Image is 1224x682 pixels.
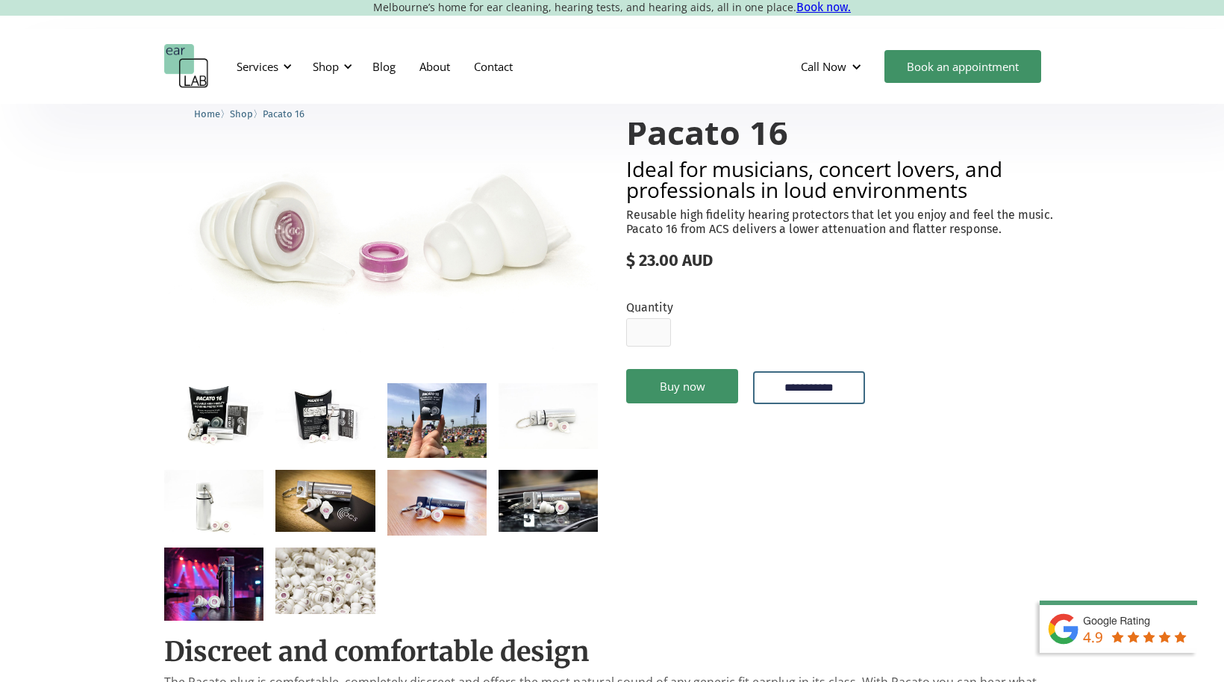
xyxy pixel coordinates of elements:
a: Pacato 16 [263,106,305,120]
div: Shop [313,59,339,74]
li: 〉 [194,106,230,122]
a: Contact [462,45,525,88]
div: Services [228,44,296,89]
span: Home [194,108,220,120]
li: 〉 [230,106,263,122]
div: Call Now [789,44,877,89]
a: About [408,45,462,88]
a: Shop [230,106,253,120]
span: Shop [230,108,253,120]
h2: Discreet and comfortable design [164,636,1060,668]
div: Call Now [801,59,846,74]
a: home [164,44,209,89]
div: Shop [304,44,357,89]
div: Services [237,59,278,74]
a: Home [194,106,220,120]
a: Book an appointment [884,50,1041,83]
a: Blog [360,45,408,88]
span: Pacato 16 [263,108,305,120]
